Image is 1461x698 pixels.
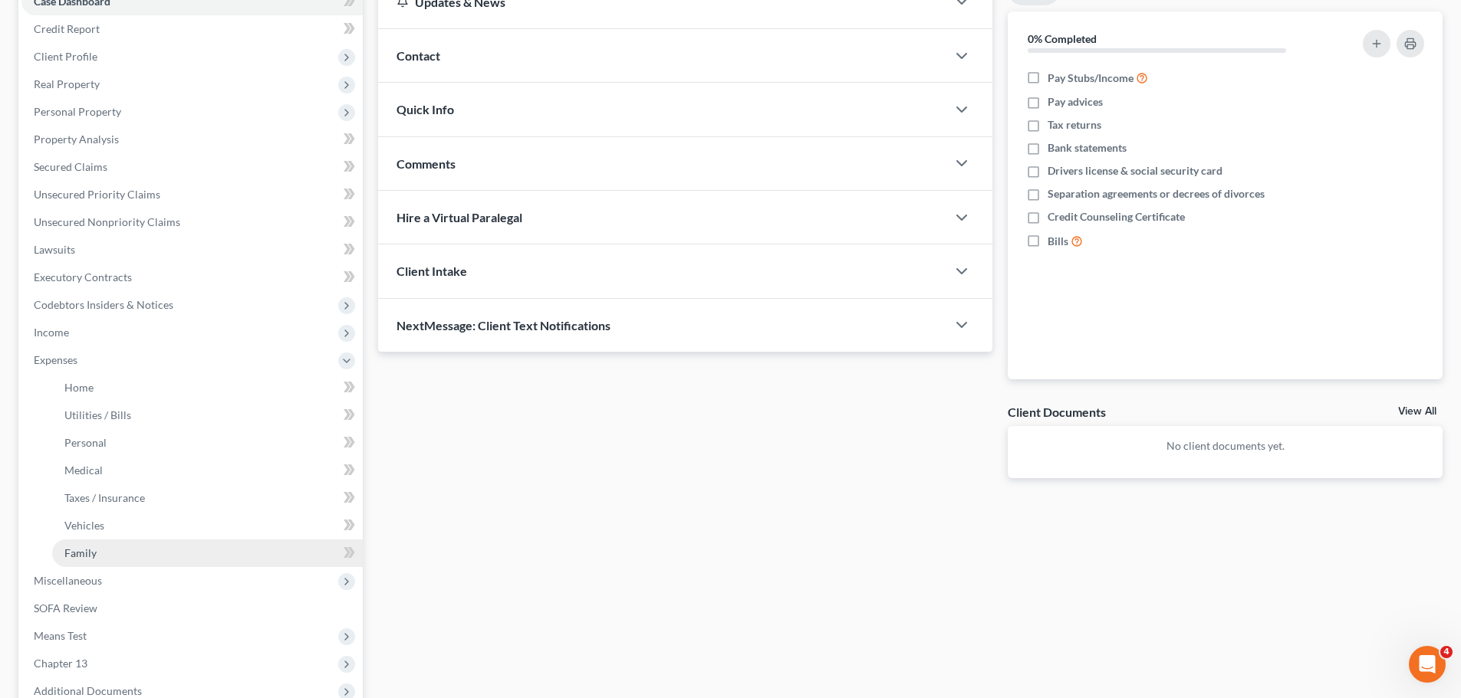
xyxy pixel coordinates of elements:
span: Quick Info [397,102,454,116]
span: Taxes / Insurance [64,491,145,504]
span: Hire a Virtual Paralegal [397,210,522,224]
a: Taxes / Insurance [52,484,363,512]
a: Unsecured Nonpriority Claims [21,208,363,236]
span: Additional Documents [34,684,142,697]
span: Tax returns [1048,117,1101,133]
span: Lawsuits [34,243,75,256]
span: Executory Contracts [34,270,132,283]
span: Credit Counseling Certificate [1048,209,1185,224]
span: Credit Report [34,22,100,35]
span: Unsecured Nonpriority Claims [34,215,180,228]
span: Means Test [34,629,87,642]
span: NextMessage: Client Text Notifications [397,318,610,333]
span: Property Analysis [34,133,119,146]
span: Personal [64,436,107,449]
span: Secured Claims [34,160,107,173]
span: Comments [397,156,456,171]
iframe: Intercom live chat [1409,646,1446,683]
span: Client Intake [397,264,467,278]
span: SOFA Review [34,601,97,614]
span: 4 [1440,646,1453,658]
span: Income [34,326,69,339]
span: Utilities / Bills [64,408,131,421]
a: Property Analysis [21,126,363,153]
span: Pay advices [1048,94,1103,110]
a: Personal [52,429,363,457]
a: Lawsuits [21,236,363,264]
a: Unsecured Priority Claims [21,181,363,208]
a: Secured Claims [21,153,363,181]
span: Medical [64,464,103,477]
span: Contact [397,48,440,63]
span: Real Property [34,77,100,90]
span: Client Profile [34,50,97,63]
a: Vehicles [52,512,363,539]
a: SOFA Review [21,595,363,622]
span: Chapter 13 [34,657,87,670]
p: No client documents yet. [1020,438,1430,454]
span: Bank statements [1048,140,1127,156]
span: Pay Stubs/Income [1048,70,1134,86]
span: Unsecured Priority Claims [34,188,160,201]
span: Family [64,546,97,559]
span: Bills [1048,234,1068,249]
span: Home [64,381,94,394]
span: Miscellaneous [34,574,102,587]
a: Home [52,374,363,401]
a: Executory Contracts [21,264,363,291]
a: View All [1398,406,1436,417]
a: Medical [52,457,363,484]
span: Expenses [34,353,77,366]
span: Personal Property [34,105,121,118]
span: Separation agreements or decrees of divorces [1048,186,1265,202]
div: Client Documents [1008,404,1106,420]
a: Credit Report [21,15,363,43]
a: Utilities / Bills [52,401,363,429]
strong: 0% Completed [1028,32,1097,45]
span: Codebtors Insiders & Notices [34,298,173,311]
span: Drivers license & social security card [1048,163,1222,179]
span: Vehicles [64,519,104,532]
a: Family [52,539,363,567]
